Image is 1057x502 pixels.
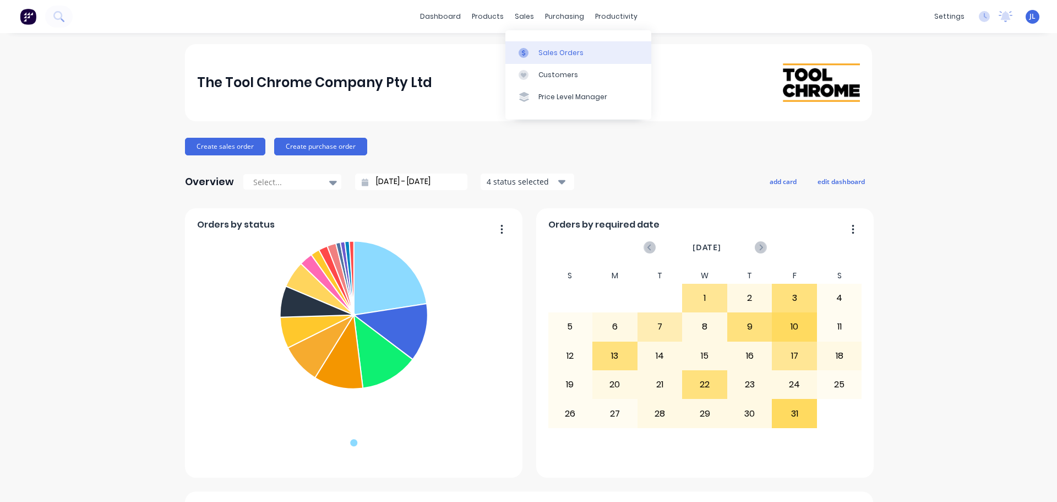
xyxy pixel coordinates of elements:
button: add card [762,174,804,188]
div: 9 [728,313,772,341]
div: 19 [548,371,592,398]
div: 12 [548,342,592,370]
div: 8 [683,313,727,341]
span: JL [1029,12,1036,21]
div: 13 [593,342,637,370]
div: sales [509,8,540,25]
div: 5 [548,313,592,341]
div: 17 [772,342,816,370]
button: Create sales order [185,138,265,155]
div: 3 [772,284,816,312]
span: Orders by status [197,218,275,231]
div: Customers [538,70,578,80]
div: 2 [728,284,772,312]
div: Sales Orders [538,48,584,58]
span: Orders by required date [548,218,660,231]
div: 18 [818,342,862,370]
div: 22 [683,371,727,398]
div: 21 [638,371,682,398]
div: M [592,268,638,284]
div: 31 [772,400,816,427]
div: 14 [638,342,682,370]
div: 24 [772,371,816,398]
div: 20 [593,371,637,398]
div: productivity [590,8,643,25]
div: 29 [683,400,727,427]
div: The Tool Chrome Company Pty Ltd [197,72,432,94]
div: Overview [185,171,234,193]
div: S [548,268,593,284]
div: S [817,268,862,284]
div: 15 [683,342,727,370]
a: Sales Orders [505,41,651,63]
div: 10 [772,313,816,341]
div: 6 [593,313,637,341]
div: 16 [728,342,772,370]
span: [DATE] [693,241,721,253]
div: 7 [638,313,682,341]
div: 23 [728,371,772,398]
div: 11 [818,313,862,341]
img: The Tool Chrome Company Pty Ltd [783,63,860,102]
div: 28 [638,400,682,427]
div: T [638,268,683,284]
div: W [682,268,727,284]
div: 25 [818,371,862,398]
a: Price Level Manager [505,86,651,108]
button: edit dashboard [810,174,872,188]
div: 26 [548,400,592,427]
div: Price Level Manager [538,92,607,102]
div: F [772,268,817,284]
div: settings [929,8,970,25]
div: products [466,8,509,25]
div: purchasing [540,8,590,25]
a: Customers [505,64,651,86]
img: Factory [20,8,36,25]
div: 27 [593,400,637,427]
div: 1 [683,284,727,312]
div: 4 status selected [487,176,556,187]
button: Create purchase order [274,138,367,155]
div: 4 [818,284,862,312]
button: 4 status selected [481,174,574,190]
div: T [727,268,772,284]
a: dashboard [415,8,466,25]
div: 30 [728,400,772,427]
